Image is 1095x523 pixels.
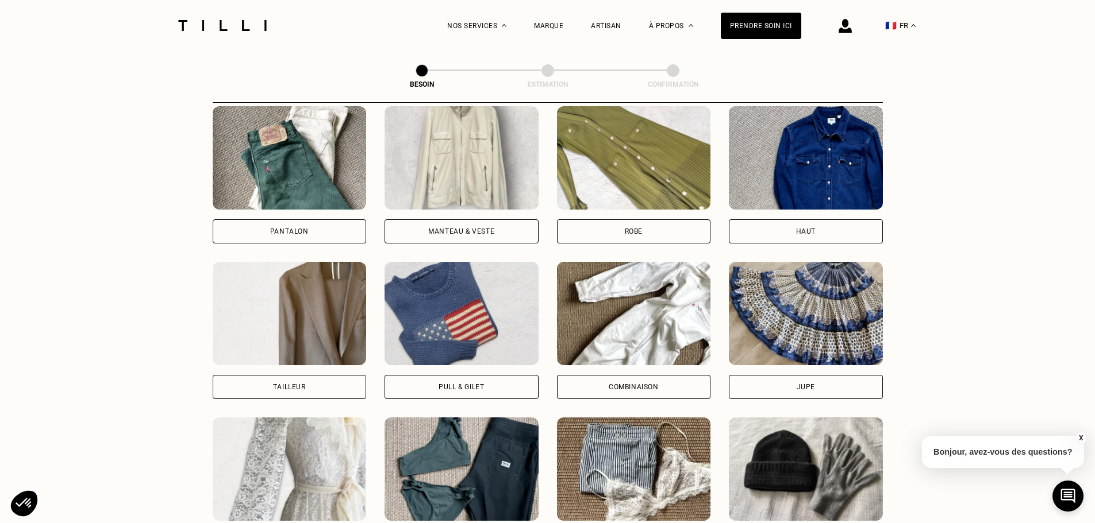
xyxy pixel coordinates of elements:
img: icône connexion [839,19,852,33]
a: Artisan [591,22,621,30]
img: Tilli retouche votre Maillot de bain [385,417,539,521]
img: Logo du service de couturière Tilli [174,20,271,31]
div: Combinaison [609,383,659,390]
span: 🇫🇷 [885,20,897,31]
div: Pantalon [270,228,309,235]
img: Menu déroulant à propos [689,24,693,27]
img: Tilli retouche votre Robe de mariée [213,417,367,521]
div: Tailleur [273,383,306,390]
img: Tilli retouche votre Pantalon [213,106,367,210]
img: Tilli retouche votre Pull & gilet [385,262,539,365]
img: Tilli retouche votre Robe [557,106,711,210]
a: Prendre soin ici [721,13,801,39]
img: Tilli retouche votre Tailleur [213,262,367,365]
div: Jupe [797,383,815,390]
img: Tilli retouche votre Combinaison [557,262,711,365]
div: Besoin [364,80,479,88]
img: Tilli retouche votre Accessoires [729,417,883,521]
p: Bonjour, avez-vous des questions? [922,436,1084,468]
div: Estimation [490,80,605,88]
div: Robe [625,228,643,235]
div: Haut [796,228,816,235]
a: Marque [534,22,563,30]
img: Tilli retouche votre Haut [729,106,883,210]
button: X [1075,432,1086,444]
img: Tilli retouche votre Manteau & Veste [385,106,539,210]
img: Tilli retouche votre Jupe [729,262,883,365]
div: Manteau & Veste [428,228,494,235]
img: Tilli retouche votre Lingerie [557,417,711,521]
img: Menu déroulant [502,24,506,27]
img: menu déroulant [911,24,916,27]
div: Pull & gilet [439,383,484,390]
div: Confirmation [616,80,731,88]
